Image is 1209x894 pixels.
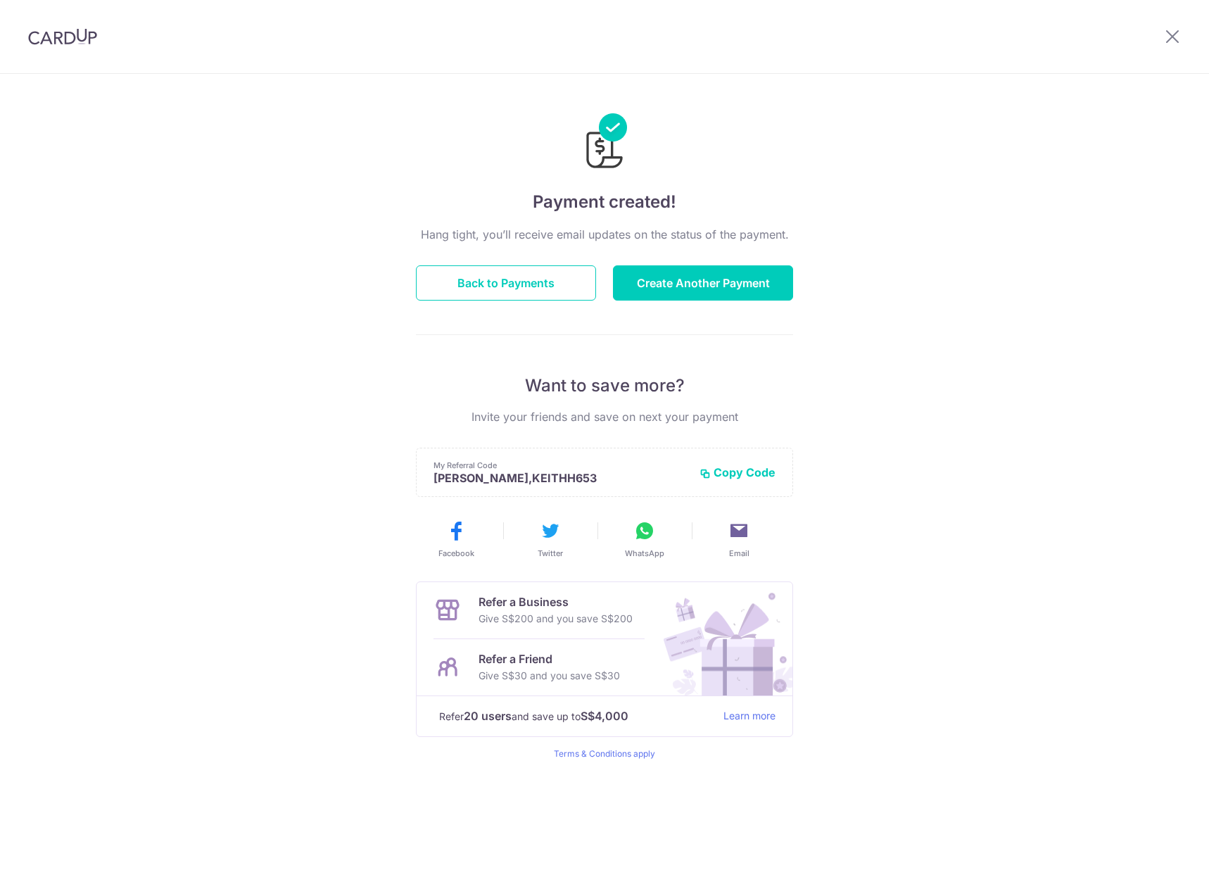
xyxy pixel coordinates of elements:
button: Back to Payments [416,265,596,301]
span: Email [729,548,749,559]
p: Hang tight, you’ll receive email updates on the status of the payment. [416,226,793,243]
p: Want to save more? [416,374,793,397]
span: Facebook [438,548,474,559]
p: Refer a Business [479,593,633,610]
a: Terms & Conditions apply [554,748,655,759]
p: Give S$200 and you save S$200 [479,610,633,627]
button: Email [697,520,780,559]
img: CardUp [28,28,97,45]
p: [PERSON_NAME],KEITHH653 [433,471,688,485]
p: Refer a Friend [479,650,620,667]
button: Create Another Payment [613,265,793,301]
p: Invite your friends and save on next your payment [416,408,793,425]
button: Copy Code [700,465,776,479]
p: Give S$30 and you save S$30 [479,667,620,684]
p: Refer and save up to [439,707,712,725]
span: WhatsApp [625,548,664,559]
img: Payments [582,113,627,172]
a: Learn more [723,707,776,725]
button: WhatsApp [603,520,686,559]
strong: 20 users [464,707,512,724]
strong: S$4,000 [581,707,628,724]
img: Refer [650,582,792,695]
p: My Referral Code [433,460,688,471]
button: Twitter [509,520,592,559]
h4: Payment created! [416,189,793,215]
button: Facebook [414,520,498,559]
span: Twitter [538,548,563,559]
